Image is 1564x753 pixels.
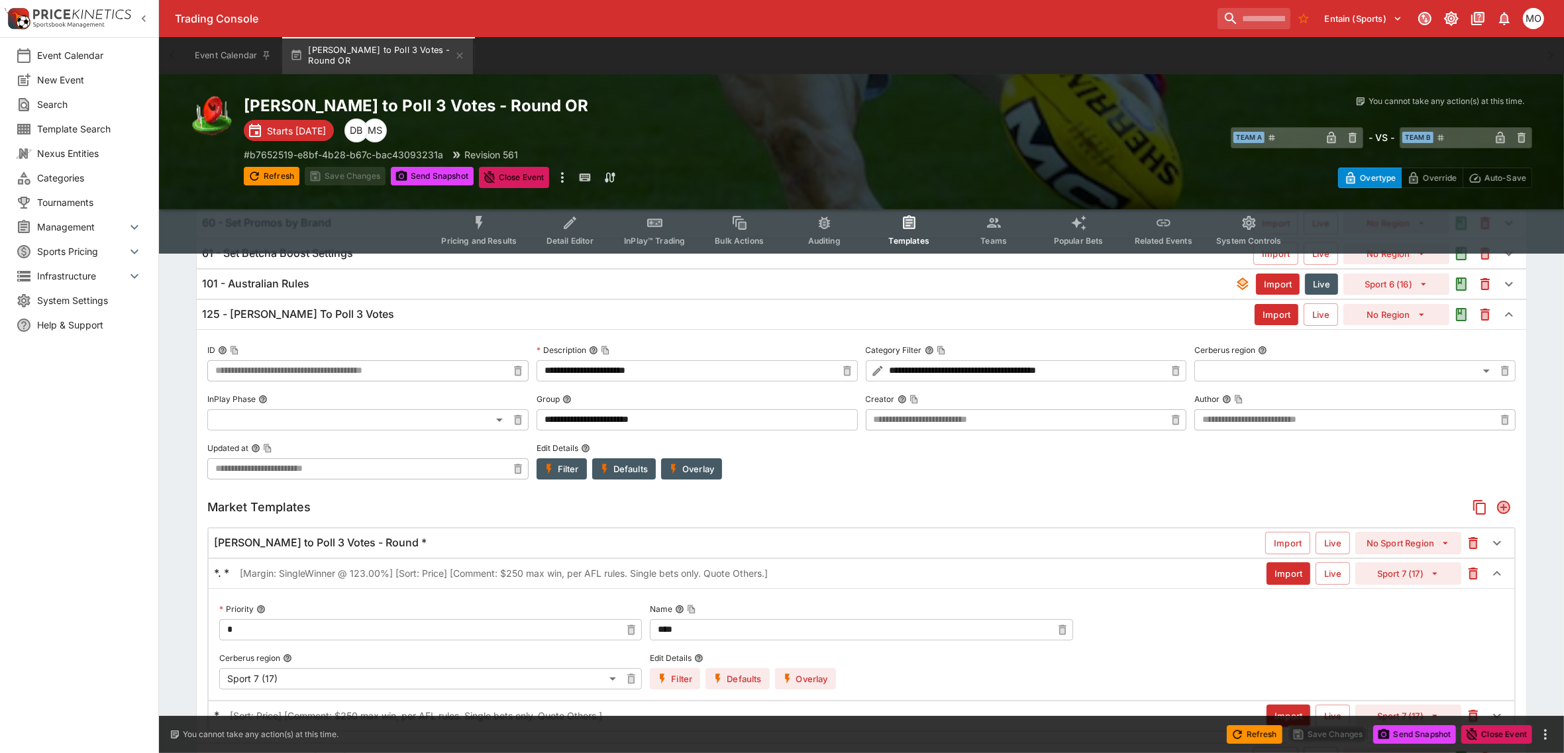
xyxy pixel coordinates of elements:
[1461,725,1532,744] button: Close Event
[1519,4,1548,33] button: Mark O'Loughlan
[1373,725,1456,744] button: Send Snapshot
[1466,7,1490,30] button: Documentation
[37,171,142,185] span: Categories
[592,458,656,479] button: Defaults
[537,442,578,454] p: Edit Details
[581,444,590,453] button: Edit Details
[1338,168,1532,188] div: Start From
[207,393,256,405] p: InPlay Phase
[1253,242,1298,265] button: Import
[1316,532,1350,554] button: Live
[37,318,142,332] span: Help & Support
[391,167,474,185] button: Send Snapshot
[1355,705,1461,727] button: Sport 7 (17)
[37,244,127,258] span: Sports Pricing
[1463,168,1532,188] button: Auto-Save
[256,605,266,614] button: Priority
[1304,242,1338,265] button: Live
[1343,304,1449,325] button: No Region
[715,236,764,246] span: Bulk Actions
[1304,303,1338,326] button: Live
[1317,8,1410,29] button: Select Tenant
[1233,132,1265,143] span: Team A
[601,346,610,355] button: Copy To Clipboard
[207,442,248,454] p: Updated at
[705,668,769,689] button: Defaults
[537,344,586,356] p: Description
[464,148,518,162] p: Revision 561
[624,236,685,246] span: InPlay™ Trading
[1485,171,1526,185] p: Auto-Save
[1492,495,1516,519] button: Add
[1222,395,1231,404] button: AuthorCopy To Clipboard
[537,393,560,405] p: Group
[282,37,473,74] button: [PERSON_NAME] to Poll 3 Votes - Round OR
[1135,236,1192,246] span: Related Events
[1293,8,1314,29] button: No Bookmarks
[1473,272,1497,296] button: This will delete the selected template. You will still need to Save Template changes to commit th...
[537,458,587,479] button: Filter
[218,346,227,355] button: IDCopy To Clipboard
[910,395,919,404] button: Copy To Clipboard
[1468,495,1492,519] button: Copy Market Templates
[694,654,704,663] button: Edit Details
[1423,171,1457,185] p: Override
[1316,562,1350,585] button: Live
[1343,243,1449,264] button: No Region
[244,167,299,185] button: Refresh
[344,119,368,142] div: Dylan Brown
[898,395,907,404] button: CreatorCopy To Clipboard
[479,167,550,188] button: Close Event
[183,728,339,740] p: You cannot take any action(s) at this time.
[1218,8,1290,29] input: search
[207,499,311,515] h5: Market Templates
[687,605,696,614] button: Copy To Clipboard
[589,346,598,355] button: DescriptionCopy To Clipboard
[219,603,254,615] p: Priority
[808,236,841,246] span: Auditing
[866,344,922,356] p: Category Filter
[1355,532,1461,554] button: No Sport Region
[240,566,768,580] p: [Margin: SingleWinner @ 123.00%] [Sort: Price] [Comment: $250 max win, per AFL rules. Single bets...
[866,393,895,405] p: Creator
[37,293,142,307] span: System Settings
[207,344,215,356] p: ID
[1256,274,1300,295] button: Import
[1054,236,1104,246] span: Popular Bets
[363,119,387,142] div: Matthew Scott
[4,5,30,32] img: PriceKinetics Logo
[1523,8,1544,29] div: Mark O'Loughlan
[1449,272,1473,296] button: Audit the Template Change History
[1538,727,1553,742] button: more
[1235,276,1251,292] svg: This template contains underlays - Event update times may be slower as a result.
[675,605,684,614] button: NameCopy To Clipboard
[33,9,131,19] img: PriceKinetics
[175,12,1212,26] div: Trading Console
[37,122,142,136] span: Template Search
[775,668,836,689] button: Overlay
[267,124,326,138] p: Starts [DATE]
[937,346,946,355] button: Copy To Clipboard
[650,603,672,615] p: Name
[1449,303,1473,326] button: Audit the Template Change History
[441,236,517,246] span: Pricing and Results
[1194,344,1255,356] p: Cerberus region
[37,73,142,87] span: New Event
[251,444,260,453] button: Updated atCopy To Clipboard
[202,246,353,260] h6: 61 - Set Betcha Boost Settings
[219,652,280,664] p: Cerberus region
[191,95,233,138] img: australian_rules.png
[214,536,427,550] h6: [PERSON_NAME] to Poll 3 Votes - Round *
[650,668,700,689] button: Filter
[1267,705,1310,727] button: Import
[1227,725,1282,744] button: Refresh
[547,236,594,246] span: Detail Editor
[37,220,127,234] span: Management
[37,146,142,160] span: Nexus Entities
[431,207,1292,254] div: Event type filters
[258,395,268,404] button: InPlay Phase
[283,654,292,663] button: Cerberus region
[1492,7,1516,30] button: Notifications
[562,395,572,404] button: Group
[1473,303,1497,326] button: This will delete the selected template. You will still need to Save Template changes to commit th...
